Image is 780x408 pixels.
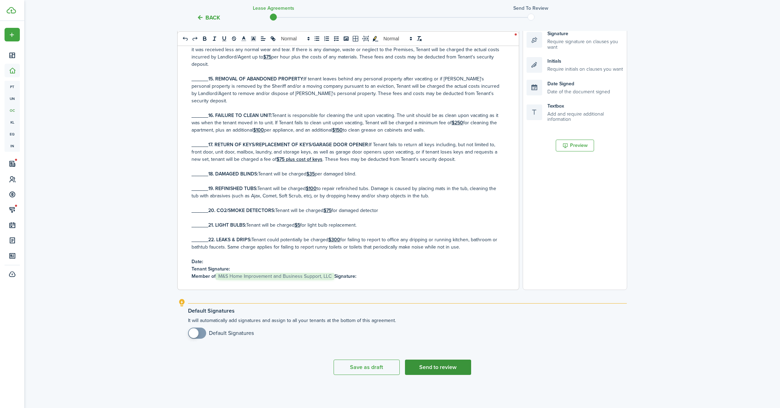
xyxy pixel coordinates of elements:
[275,207,323,214] span: Tenant will be charged
[295,221,300,229] u: $5
[192,112,498,126] span: Tenant is responsible for cleaning the unit upon vacating. The unit should be as clean upon vacat...
[258,170,306,178] span: Tenant will be charged
[192,221,246,229] strong: ______21. LIGHT BULBS:
[253,126,264,134] u: $100
[405,360,471,375] button: Send to review
[312,34,322,43] button: list: bullet
[229,34,239,43] button: strike
[192,273,356,280] strong: Member of Signature:
[219,34,229,43] button: underline
[5,140,20,152] a: in
[414,34,424,43] button: clean
[253,5,294,12] h3: Lease Agreements
[192,53,494,68] span: per hour plus the costs of any materials. These fees and costs may be deducted from Tenant's secu...
[192,265,230,273] strong: Tenant Signature:
[192,258,203,265] strong: Date:
[251,236,328,243] span: Tenant could potentially be charged
[343,126,425,134] span: to clean grease on cabinets and walls.
[5,128,20,140] a: eq
[452,119,463,126] u: $250
[192,185,496,199] span: to repair refinished tubs. Damage is caused by placing mats in the tub, cleaning the tub with abr...
[188,317,627,339] explanation-description: It will automatically add signatures and assign to all your tenants at the bottom of this agreement.
[192,119,497,134] span: for cleaning the apartment, plus an additional
[322,156,455,163] span: . These fees may be deducted from Tenant's security deposit.
[178,299,186,307] i: outline
[192,236,497,251] span: for failing to report to office any dripping or running kitchen, bathroom or bathtub faucets. Sam...
[190,34,200,43] button: redo: redo
[263,53,271,61] u: $75
[264,126,332,134] span: per appliance, and an additional
[556,140,594,151] button: Preview
[331,34,341,43] button: list: check
[5,116,20,128] a: kl
[192,112,272,119] strong: ______16. FAILURE TO CLEAN UNIT:
[192,207,275,214] strong: ______20. CO2/SMOKE DETECTORS:
[276,156,322,163] u: $75 plus cost of keys
[306,170,315,178] u: $35
[328,236,340,243] u: $300
[323,207,331,214] u: $75
[5,28,20,41] button: Open menu
[192,75,499,104] span: If tenant leaves behind any personal property after vacating or if [PERSON_NAME]'s personal prope...
[351,34,361,43] button: table-better
[200,34,210,43] button: bold
[268,34,278,43] button: link
[513,5,548,12] h3: Send to review
[361,34,370,43] button: pageBreak
[246,221,295,229] span: Tenant will be charged
[188,308,627,314] explanation-title: Default Signatures
[197,14,220,21] button: Back
[306,185,317,192] u: $100
[192,236,251,243] strong: ______22. LEAKS & DRIPS:
[332,126,343,134] u: $150
[5,104,20,116] a: oc
[334,360,400,375] button: Save as draft
[257,185,306,192] span: Tenant will be charged
[192,170,258,178] strong: ______18. DAMAGED BLINDS:
[192,141,369,148] strong: ______17. RETURN OF KEYS/REPLACEMENT OF KEYS/GARAGE DOOR OPENER:
[7,7,16,14] img: TenantCloud
[5,81,20,93] a: pt
[192,141,497,163] span: If Tenant fails to return all keys including, but not limited to, front door, unit door, mailbox,...
[210,34,219,43] button: italic
[370,34,380,43] button: toggleMarkYellow: markYellow
[192,75,304,83] strong: ______15. REMOVAL OF ABANDONED PROPERTY:
[331,207,378,214] span: for damaged detector
[322,34,331,43] button: list: ordered
[315,170,356,178] span: per damaged blind.
[180,34,190,43] button: undo: undo
[5,93,20,104] a: un
[300,221,357,229] span: for light bulb replacement.
[341,34,351,43] button: image
[216,273,334,280] span: M&S Home Improvement and Business Support, LLC
[192,185,257,192] strong: ______19. REFINISHED TUBS:
[192,31,499,61] span: Tenant is responsible for any damage, waste or neglect to the Premises including but not limited ...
